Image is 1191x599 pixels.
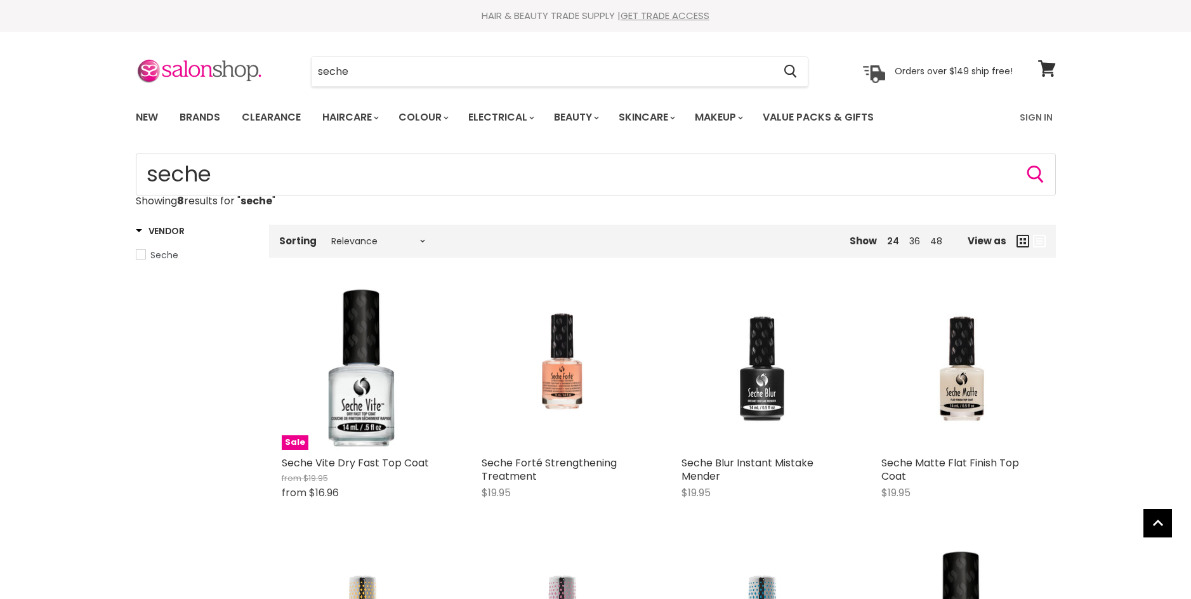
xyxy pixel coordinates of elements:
a: 36 [909,235,920,247]
span: $19.95 [681,485,711,500]
a: Seche Forté Strengthening Treatment [482,456,617,484]
a: Electrical [459,104,542,131]
button: Search [774,57,808,86]
nav: Main [120,99,1072,136]
span: $16.96 [309,485,339,500]
span: Seche [150,249,178,261]
p: Orders over $149 ship free! [895,65,1013,77]
span: $19.95 [482,485,511,500]
form: Product [136,154,1056,195]
input: Search [312,57,774,86]
span: View as [968,235,1006,246]
div: HAIR & BEAUTY TRADE SUPPLY | [120,10,1072,22]
a: Seche Matte Flat Finish Top Coat [881,456,1019,484]
p: Showing results for " " [136,195,1056,207]
label: Sorting [279,235,317,246]
a: Seche Blur Instant Mistake Mender [681,288,843,450]
a: Seche Vite Dry Fast Top CoatSale [282,288,444,450]
span: from [282,472,301,484]
a: Beauty [544,104,607,131]
a: Value Packs & Gifts [753,104,883,131]
a: Brands [170,104,230,131]
strong: seche [240,194,272,208]
a: Clearance [232,104,310,131]
a: Seche Forté Strengthening Treatment [482,288,643,450]
a: Seche Matte Flat Finish Top Coat [881,288,1043,450]
a: Seche Vite Dry Fast Top Coat [282,456,429,470]
a: Seche Blur Instant Mistake Mender [681,456,813,484]
span: $19.95 [881,485,911,500]
form: Product [311,56,808,87]
a: Skincare [609,104,683,131]
strong: 8 [177,194,184,208]
span: from [282,485,306,500]
a: Sign In [1012,104,1060,131]
a: 48 [930,235,942,247]
span: $19.95 [303,472,328,484]
a: Seche [136,248,253,262]
a: Makeup [685,104,751,131]
h3: Vendor [136,225,185,237]
input: Search [136,154,1056,195]
a: 24 [887,235,899,247]
a: Haircare [313,104,386,131]
a: GET TRADE ACCESS [621,9,709,22]
a: New [126,104,168,131]
ul: Main menu [126,99,948,136]
button: Search [1025,164,1046,185]
span: Show [850,234,877,247]
a: Colour [389,104,456,131]
span: Sale [282,435,308,450]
